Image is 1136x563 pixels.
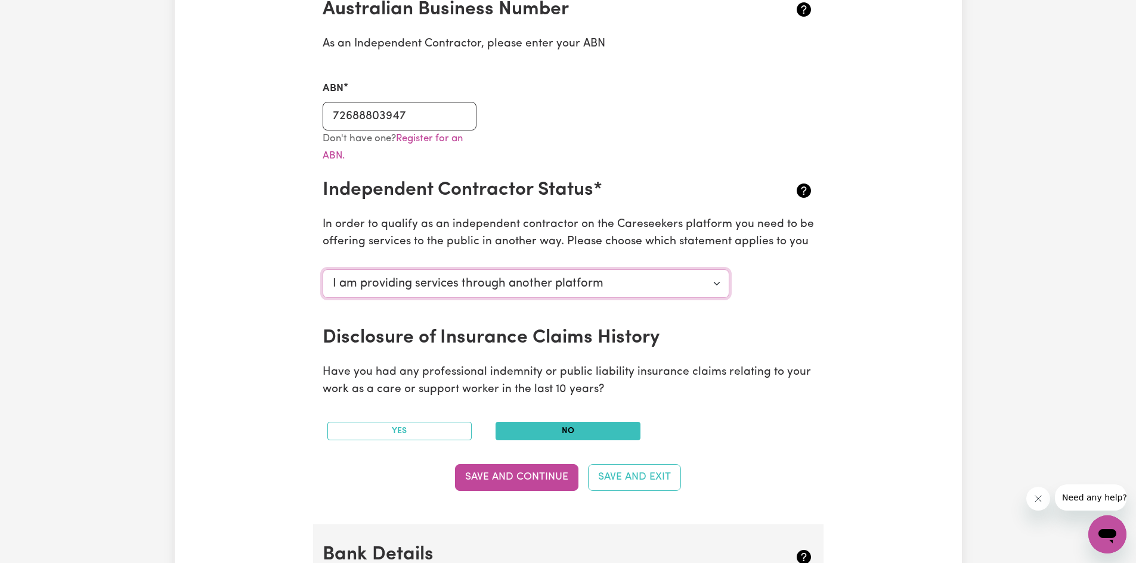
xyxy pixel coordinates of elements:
button: No [496,422,640,440]
button: Save and Exit [588,464,681,490]
input: e.g. 51 824 753 556 [323,102,477,130]
h2: Disclosure of Insurance Claims History [323,326,732,349]
p: As an Independent Contractor, please enter your ABN [323,36,814,53]
iframe: Close message [1026,487,1050,511]
span: Need any help? [7,8,72,18]
a: Register for an ABN. [323,133,463,161]
p: In order to qualify as an independent contractor on the Careseekers platform you need to be offer... [323,216,814,251]
iframe: Button to launch messaging window [1088,515,1126,553]
iframe: Message from company [1055,484,1126,511]
button: Save and Continue [455,464,578,490]
small: Don't have one? [323,133,463,161]
h2: Independent Contractor Status* [323,179,732,201]
button: Yes [327,422,472,440]
label: ABN [323,81,343,97]
p: Have you had any professional indemnity or public liability insurance claims relating to your wor... [323,364,814,399]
